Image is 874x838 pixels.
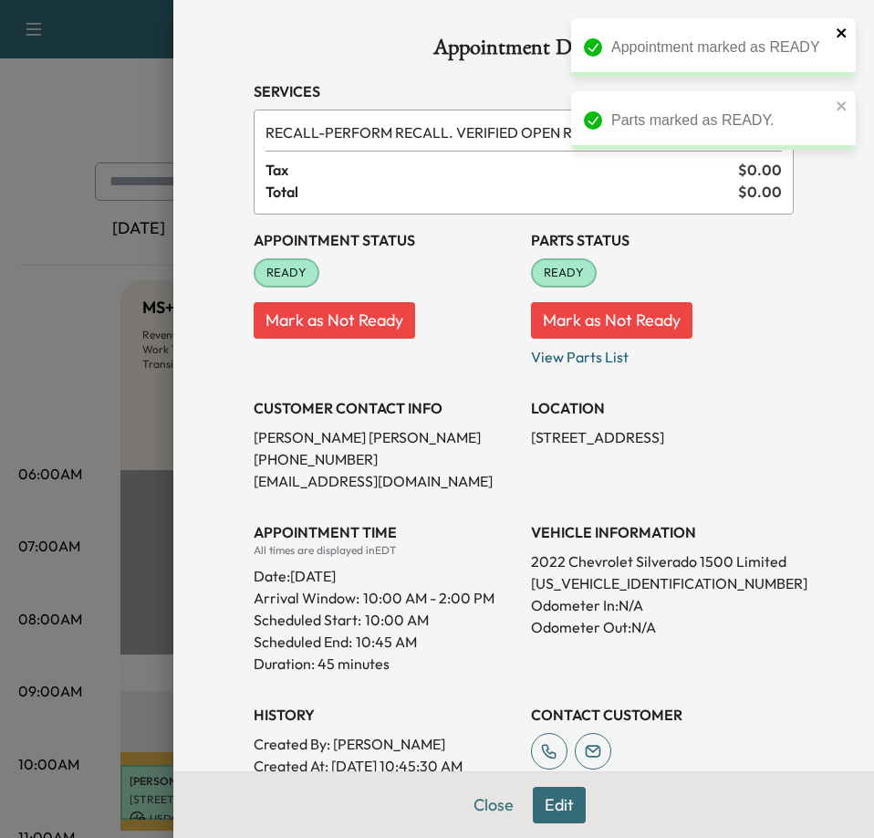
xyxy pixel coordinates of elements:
p: 2022 Chevrolet Silverado 1500 Limited [531,550,794,572]
p: [US_VEHICLE_IDENTIFICATION_NUMBER] [531,572,794,594]
button: close [836,26,848,40]
h3: VEHICLE INFORMATION [531,521,794,543]
p: Created At : [DATE] 10:45:30 AM [254,755,516,777]
p: Scheduled End: [254,631,352,653]
p: [PERSON_NAME] [PERSON_NAME] [254,426,516,448]
h3: Parts Status [531,229,794,251]
h3: CONTACT CUSTOMER [531,704,794,726]
p: 10:45 AM [356,631,417,653]
p: [PHONE_NUMBER] [254,448,516,470]
p: Scheduled Start: [254,609,361,631]
span: READY [533,264,595,282]
h3: LOCATION [531,397,794,419]
span: READY [255,264,317,282]
span: $ 0.00 [738,159,782,181]
p: Created By : [PERSON_NAME] [254,733,516,755]
h3: Appointment Status [254,229,516,251]
div: Parts marked as READY. [611,110,830,131]
button: Close [462,787,525,823]
button: Mark as Not Ready [531,302,692,339]
button: close [836,99,848,113]
h3: CUSTOMER CONTACT INFO [254,397,516,419]
div: All times are displayed in EDT [254,543,516,558]
span: $ 0.00 [738,181,782,203]
h3: History [254,704,516,726]
div: Date: [DATE] [254,558,516,587]
h1: Appointment Details [254,37,794,66]
p: Arrival Window: [254,587,516,609]
p: View Parts List [531,339,794,368]
p: [EMAIL_ADDRESS][DOMAIN_NAME] [254,470,516,492]
p: Odometer In: N/A [531,594,794,616]
h3: APPOINTMENT TIME [254,521,516,543]
button: Mark as Not Ready [254,302,415,339]
div: Appointment marked as READY [611,37,830,58]
span: PERFORM RECALL. VERIFIED OPEN RECALL: [265,121,731,143]
p: Odometer Out: N/A [531,616,794,638]
p: Duration: 45 minutes [254,653,516,675]
p: [STREET_ADDRESS] [531,426,794,448]
h3: Services [254,80,794,102]
span: 10:00 AM - 2:00 PM [363,587,494,609]
p: 10:00 AM [365,609,429,631]
span: Tax [265,159,738,181]
span: Total [265,181,738,203]
button: Edit [533,787,586,823]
